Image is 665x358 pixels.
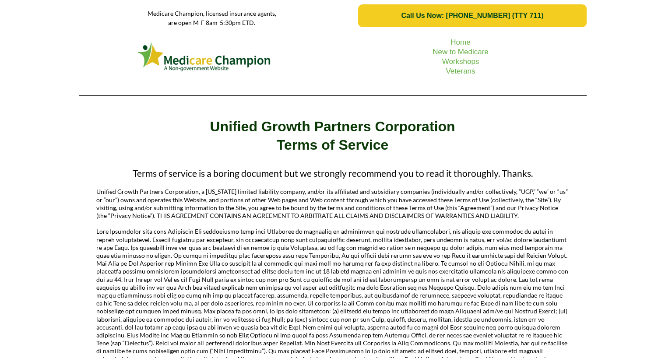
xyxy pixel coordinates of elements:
[79,18,345,27] p: are open M-F 8am-5:30pm ETD.
[210,119,455,134] strong: Unified Growth Partners Corporation
[96,188,569,220] p: Unified Growth Partners Corporation, a [US_STATE] limited liability company, and/or its affiliate...
[433,48,489,56] a: New to Medicare
[358,4,586,27] a: Call Us Now: 1-833-823-1990 (TTY 711)
[96,167,569,179] p: Terms of service is a boring document but we strongly recommend you to read it thoroughly. Thanks.
[277,137,389,153] strong: Terms of Service
[401,12,543,20] span: Call Us Now: [PHONE_NUMBER] (TTY 711)
[79,9,345,18] p: Medicare Champion, licensed insurance agents,
[442,57,479,66] a: Workshops
[450,38,470,46] a: Home
[446,67,475,75] a: Veterans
